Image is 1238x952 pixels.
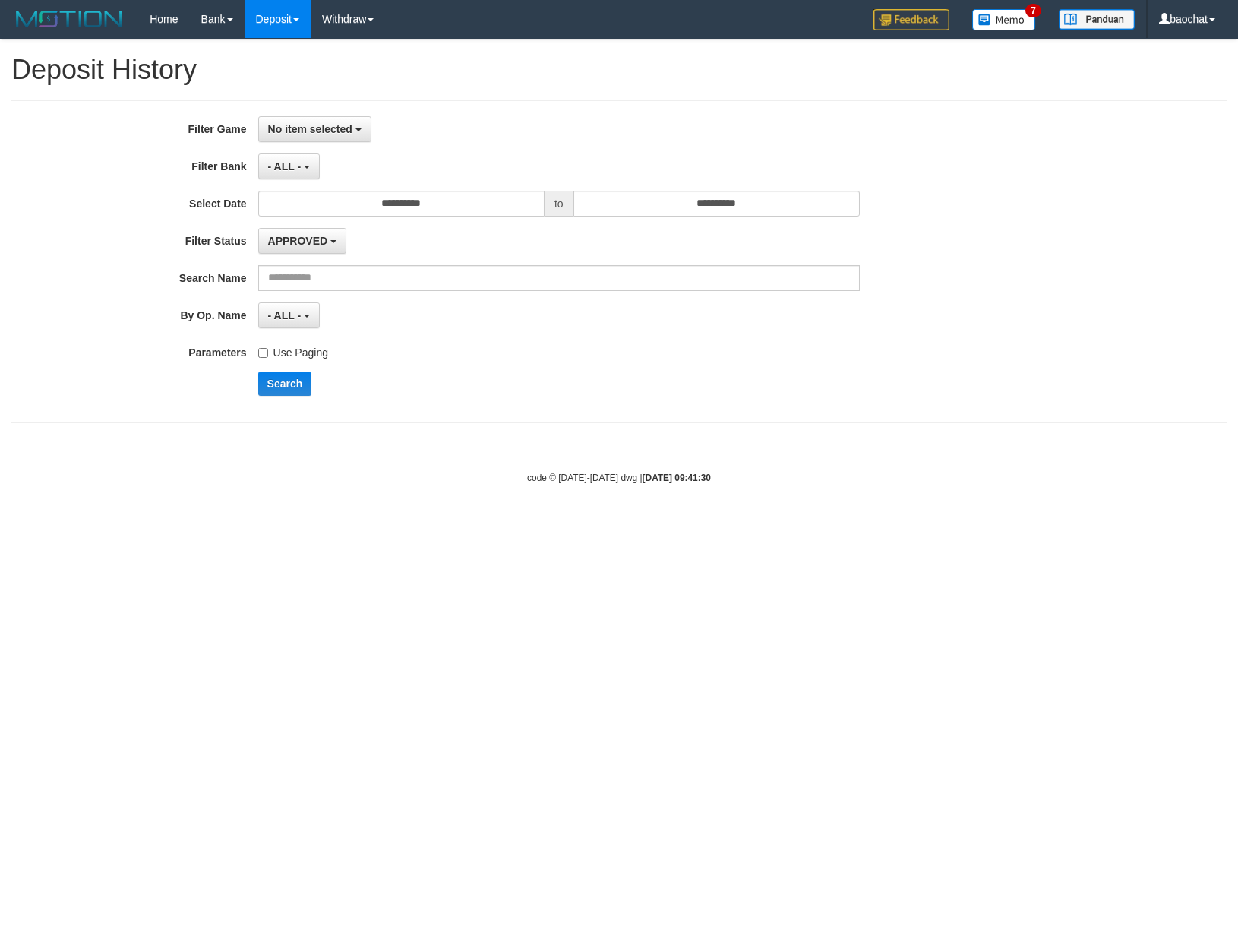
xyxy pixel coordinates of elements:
label: Use Paging [258,340,328,360]
img: MOTION_logo.png [11,8,127,30]
input: Use Paging [258,348,268,358]
span: - ALL - [268,309,302,321]
img: Feedback.jpg [873,9,949,30]
button: No item selected [258,116,371,142]
button: APPROVED [258,228,346,254]
button: Search [258,372,312,396]
span: 7 [1025,4,1041,17]
small: code © [DATE]-[DATE] dwg | [527,473,711,483]
span: APPROVED [268,235,328,247]
img: Button%20Memo.svg [972,9,1036,30]
span: - ALL - [268,160,302,172]
span: to [545,191,573,217]
strong: [DATE] 09:41:30 [643,473,711,483]
span: No item selected [268,123,352,135]
img: panduan.png [1059,9,1135,30]
button: - ALL - [258,153,320,179]
h1: Deposit History [11,55,1227,85]
button: - ALL - [258,302,320,328]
